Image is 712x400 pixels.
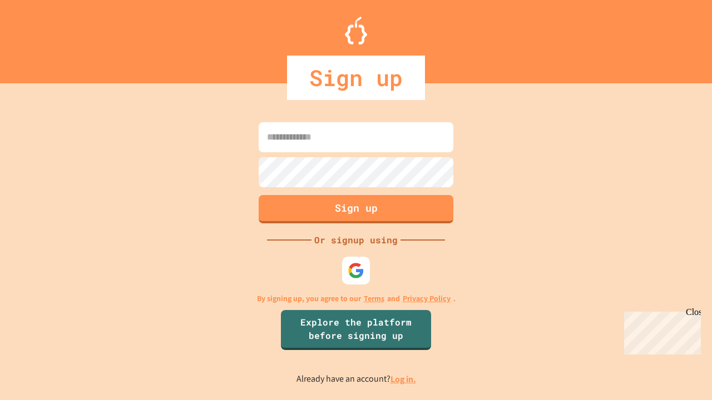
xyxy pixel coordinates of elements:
div: Or signup using [311,233,400,247]
button: Sign up [259,195,453,223]
p: Already have an account? [296,372,416,386]
a: Log in. [390,373,416,385]
iframe: chat widget [620,307,701,354]
div: Chat with us now!Close [4,4,77,71]
p: By signing up, you agree to our and . [257,293,456,304]
img: Logo.svg [345,17,367,44]
a: Terms [364,293,384,304]
a: Privacy Policy [403,293,451,304]
a: Explore the platform before signing up [281,310,431,350]
div: Sign up [287,56,425,100]
img: google-icon.svg [348,262,364,279]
